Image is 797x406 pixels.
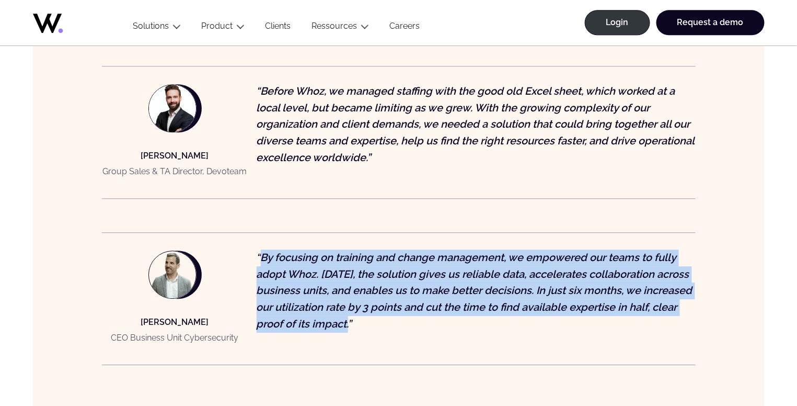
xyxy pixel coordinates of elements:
p: [PERSON_NAME] [111,315,239,329]
p: CEO Business Unit Cybersecurity [111,334,239,342]
a: Careers [379,21,431,35]
p: “By focusing on training and change management, we empowered our teams to fully adopt Whoz. [DATE... [257,250,696,332]
iframe: Chatbot [728,337,782,391]
p: [PERSON_NAME] [103,149,247,162]
a: Product [202,21,233,31]
a: Request a demo [656,10,765,35]
img: Copie-de-Copie-de-Copie-de-Why-Choosing-Whoz-LK-18-scaled-e1756998539678.png [149,251,196,298]
a: Ressources [312,21,357,31]
a: Login [585,10,650,35]
button: Product [191,21,255,35]
img: Capture-decran-2025-09-04-a-12.25.10.png [149,84,196,133]
a: Clients [255,21,302,35]
button: Solutions [123,21,191,35]
button: Ressources [302,21,379,35]
p: “Before Whoz, we managed staffing with the good old Excel sheet, which worked at a local level, b... [257,83,696,166]
p: Group Sales & TA Director, Devoteam [103,167,247,176]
